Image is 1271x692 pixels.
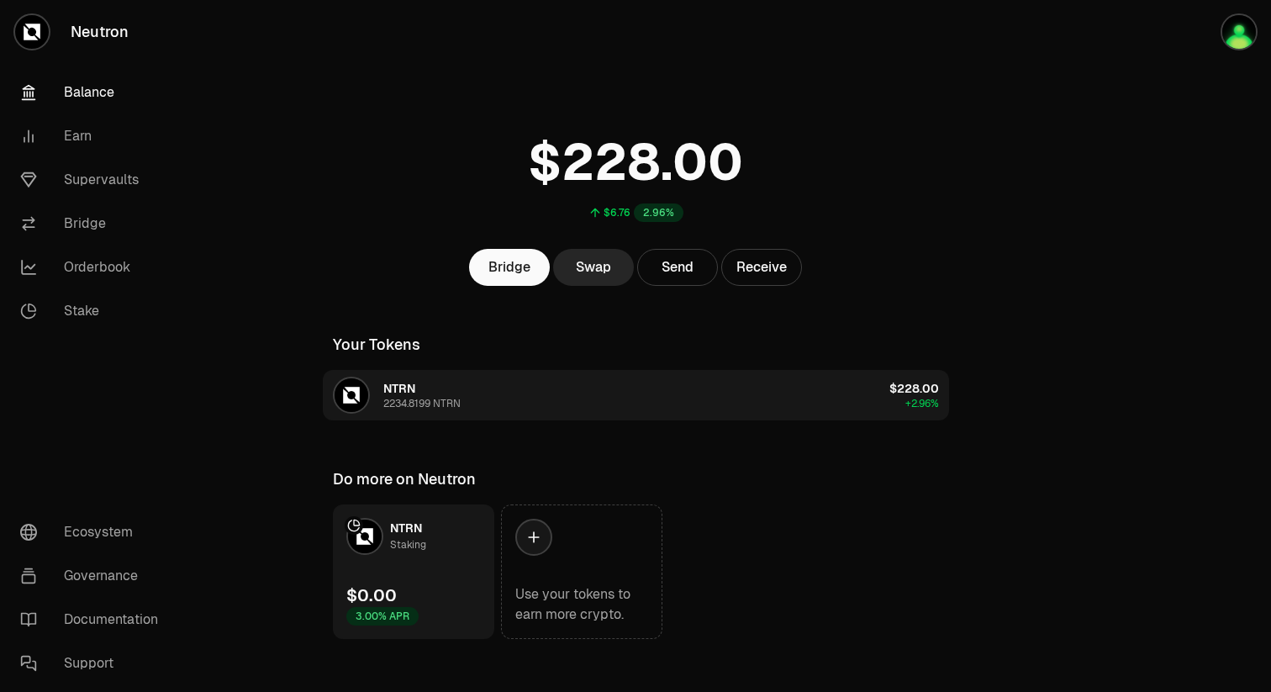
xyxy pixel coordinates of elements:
[889,381,939,396] span: $228.00
[7,642,182,685] a: Support
[721,249,802,286] button: Receive
[7,202,182,246] a: Bridge
[7,510,182,554] a: Ecosystem
[348,520,382,553] img: NTRN Logo
[553,249,634,286] a: Swap
[7,554,182,598] a: Governance
[7,289,182,333] a: Stake
[7,114,182,158] a: Earn
[333,504,494,639] a: NTRN LogoNTRNStaking$0.003.00% APR
[469,249,550,286] a: Bridge
[604,206,630,219] div: $6.76
[333,333,420,357] div: Your Tokens
[383,381,415,396] span: NTRN
[323,370,949,420] button: NTRN LogoNTRN2234.8199 NTRN$228.00+2.96%
[7,158,182,202] a: Supervaults
[637,249,718,286] button: Send
[383,397,461,410] div: 2234.8199 NTRN
[335,378,368,412] img: NTRN Logo
[7,246,182,289] a: Orderbook
[390,536,426,553] div: Staking
[634,203,683,222] div: 2.96%
[346,584,397,607] div: $0.00
[515,584,648,625] div: Use your tokens to earn more crypto.
[7,71,182,114] a: Balance
[390,520,422,536] span: NTRN
[501,504,662,639] a: Use your tokens to earn more crypto.
[7,598,182,642] a: Documentation
[333,467,476,491] div: Do more on Neutron
[1222,15,1256,49] img: Alex
[346,607,419,626] div: 3.00% APR
[905,397,939,410] span: +2.96%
